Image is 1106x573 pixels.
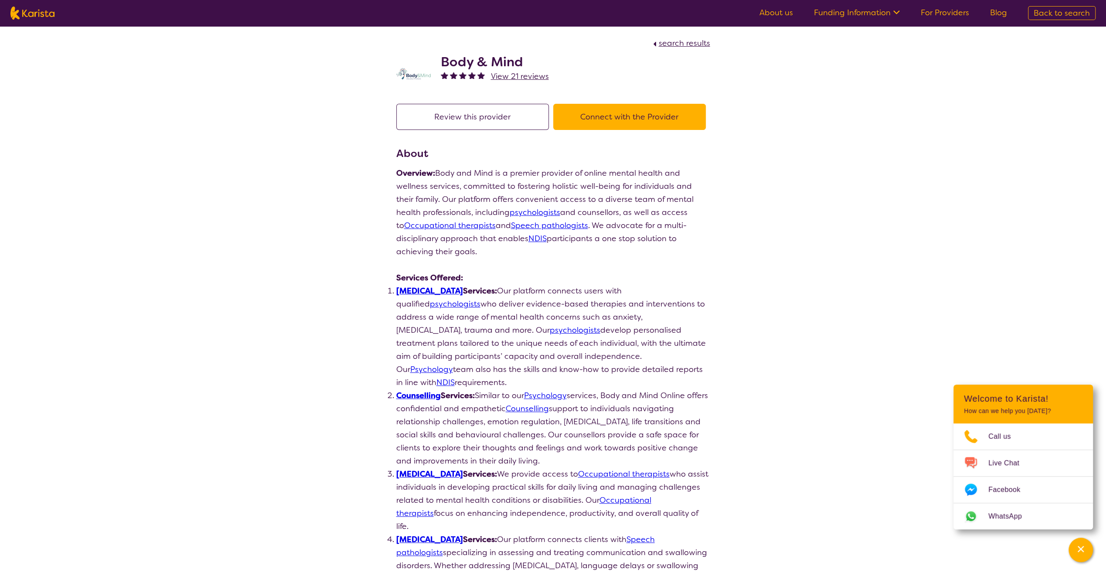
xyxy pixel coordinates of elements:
[651,38,710,48] a: search results
[988,457,1030,470] span: Live Chat
[436,377,455,388] a: NDIS
[441,54,549,70] h2: Body & Mind
[659,38,710,48] span: search results
[396,284,710,389] li: Our platform connects users with qualified who deliver evidence-based therapies and interventions...
[10,7,54,20] img: Karista logo
[511,220,588,231] a: Speech pathologists
[528,233,547,244] a: NDIS
[410,364,453,375] a: Psychology
[814,7,900,18] a: Funding Information
[553,112,710,122] a: Connect with the Provider
[404,220,496,231] a: Occupational therapists
[396,534,497,545] strong: Services:
[578,469,670,479] a: Occupational therapists
[396,469,497,479] strong: Services:
[396,534,463,545] a: [MEDICAL_DATA]
[988,430,1021,443] span: Call us
[396,389,710,467] li: Similar to our services, Body and Mind Online offers confidential and empathetic support to indiv...
[524,390,567,401] a: Psychology
[921,7,969,18] a: For Providers
[506,403,549,414] a: Counselling
[1069,538,1093,562] button: Channel Menu
[396,112,553,122] a: Review this provider
[759,7,793,18] a: About us
[459,72,466,79] img: fullstar
[396,286,497,296] strong: Services:
[441,72,448,79] img: fullstar
[953,385,1093,529] div: Channel Menu
[396,467,710,533] li: We provide access to who assist individuals in developing practical skills for daily living and m...
[553,104,706,130] button: Connect with the Provider
[396,286,463,296] a: [MEDICAL_DATA]
[396,146,710,161] h3: About
[477,72,485,79] img: fullstar
[510,207,560,218] a: psychologists
[964,393,1082,404] h2: Welcome to Karista!
[396,104,549,130] button: Review this provider
[396,390,475,401] strong: Services:
[491,71,549,82] span: View 21 reviews
[953,503,1093,529] a: Web link opens in a new tab.
[396,390,441,401] a: Counselling
[1028,6,1096,20] a: Back to search
[396,168,435,178] strong: Overview:
[468,72,476,79] img: fullstar
[550,325,600,335] a: psychologists
[988,510,1032,523] span: WhatsApp
[953,423,1093,529] ul: Choose channel
[1034,8,1090,18] span: Back to search
[964,407,1082,415] p: How can we help you [DATE]?
[396,469,463,479] a: [MEDICAL_DATA]
[430,299,480,309] a: psychologists
[450,72,457,79] img: fullstar
[396,167,710,258] p: Body and Mind is a premier provider of online mental health and wellness services, committed to f...
[396,68,431,79] img: qmpolprhjdhzpcuekzqg.svg
[988,483,1031,496] span: Facebook
[396,273,463,283] strong: Services Offered:
[491,70,549,83] a: View 21 reviews
[990,7,1007,18] a: Blog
